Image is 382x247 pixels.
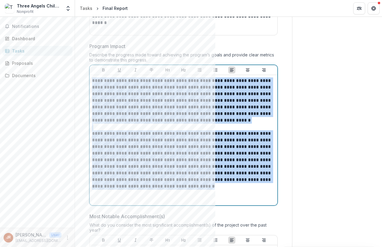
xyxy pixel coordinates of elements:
[2,58,72,68] a: Proposals
[16,232,47,238] p: [PERSON_NAME]
[260,236,267,244] button: Align Right
[132,236,139,244] button: Italicize
[116,66,123,74] button: Underline
[100,66,107,74] button: Bold
[12,60,67,66] div: Proposals
[100,236,107,244] button: Bold
[180,66,187,74] button: Heading 2
[80,5,92,11] div: Tasks
[244,236,251,244] button: Align Center
[12,72,67,79] div: Documents
[212,66,219,74] button: Ordered List
[2,71,72,80] a: Documents
[228,66,235,74] button: Align Left
[196,66,203,74] button: Bullet List
[2,22,72,31] button: Notifications
[89,213,165,220] p: Most Notable Accomplishment(s)
[132,66,139,74] button: Italicize
[148,236,155,244] button: Strike
[164,66,171,74] button: Heading 1
[2,34,72,44] a: Dashboard
[16,238,61,243] p: [EMAIL_ADDRESS][DOMAIN_NAME]
[77,4,95,13] a: Tasks
[164,236,171,244] button: Heading 1
[228,236,235,244] button: Align Left
[212,236,219,244] button: Ordered List
[17,3,61,9] div: Three Angels Children's Relief, Inc.
[49,232,61,238] p: User
[260,66,267,74] button: Align Right
[2,46,72,56] a: Tasks
[148,66,155,74] button: Strike
[12,24,70,29] span: Notifications
[103,5,128,11] div: Final Report
[64,2,72,14] button: Open entity switcher
[12,48,67,54] div: Tasks
[89,52,278,65] div: Describe the progress made toward achieving the program’s goals and provide clear metrics to demo...
[64,234,71,241] button: More
[17,9,34,14] span: Nonprofit
[368,2,380,14] button: Get Help
[6,236,11,239] div: Jane Rouse
[89,43,125,50] p: Program Impact
[353,2,365,14] button: Partners
[180,236,187,244] button: Heading 2
[5,4,14,13] img: Three Angels Children's Relief, Inc.
[244,66,251,74] button: Align Center
[196,236,203,244] button: Bullet List
[89,222,278,235] div: What do you consider the most significant accomplishment(s) of the project over the past year?
[116,236,123,244] button: Underline
[77,4,130,13] nav: breadcrumb
[12,35,67,42] div: Dashboard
